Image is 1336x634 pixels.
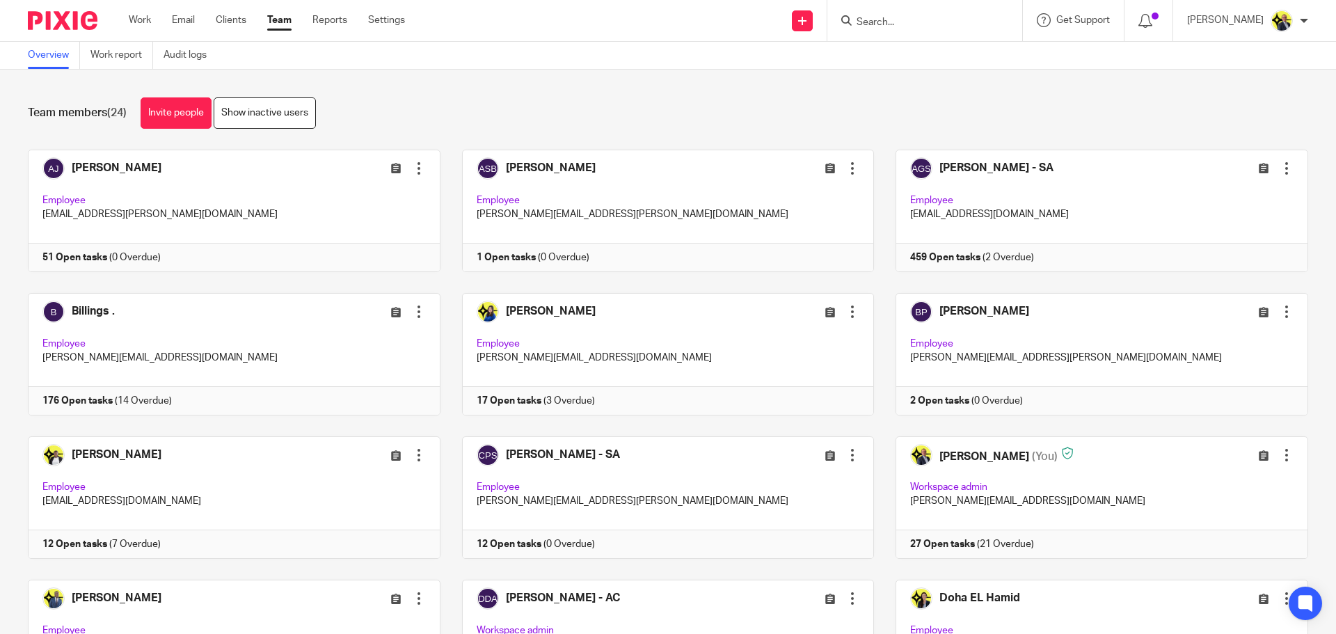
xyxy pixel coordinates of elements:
img: Dan-Starbridge%20(1).jpg [1271,10,1293,32]
a: Audit logs [164,42,217,69]
a: Clients [216,13,246,27]
a: Show inactive users [214,97,316,129]
img: Pixie [28,11,97,30]
a: Email [172,13,195,27]
span: (24) [107,107,127,118]
a: Work report [90,42,153,69]
a: Settings [368,13,405,27]
h1: Team members [28,106,127,120]
a: Work [129,13,151,27]
a: Reports [312,13,347,27]
a: Invite people [141,97,212,129]
a: Team [267,13,292,27]
a: Overview [28,42,80,69]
